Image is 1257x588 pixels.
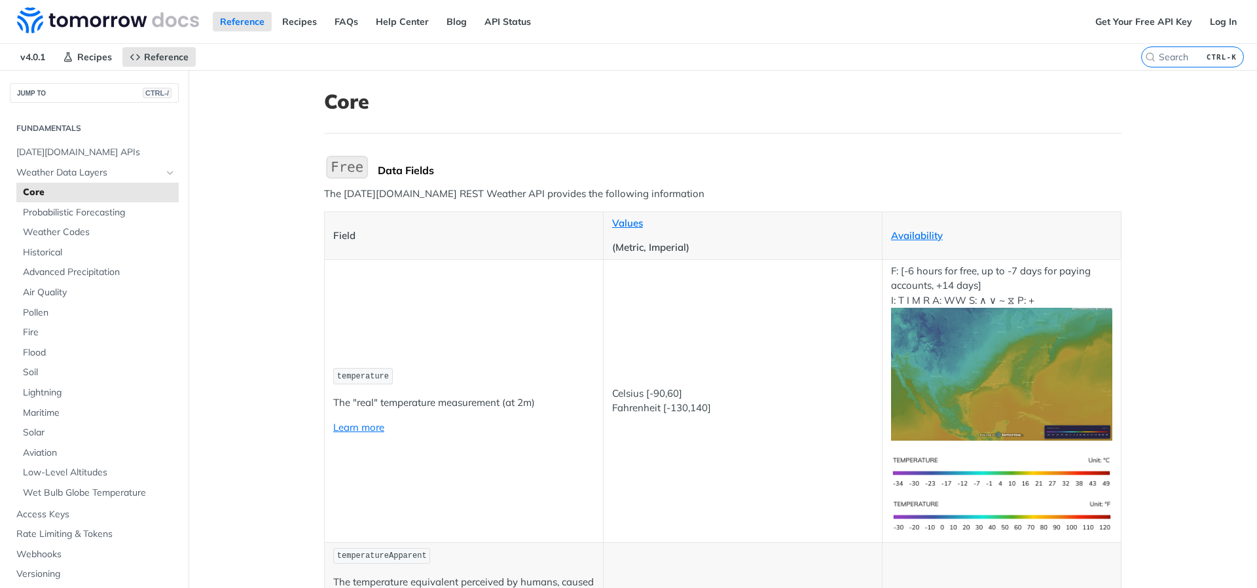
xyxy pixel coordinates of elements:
span: Reference [144,51,189,63]
a: Flood [16,343,179,363]
span: Webhooks [16,548,175,561]
p: The [DATE][DOMAIN_NAME] REST Weather API provides the following information [324,187,1121,202]
span: temperature [337,372,389,381]
a: Aviation [16,443,179,463]
span: Soil [23,366,175,379]
span: Solar [23,426,175,439]
span: v4.0.1 [13,47,52,67]
span: Lightning [23,386,175,399]
a: [DATE][DOMAIN_NAME] APIs [10,143,179,162]
span: Historical [23,246,175,259]
a: API Status [477,12,538,31]
a: Core [16,183,179,202]
h1: Core [324,90,1121,113]
a: Webhooks [10,545,179,564]
span: Probabilistic Forecasting [23,206,175,219]
span: Weather Codes [23,226,175,239]
span: Aviation [23,447,175,460]
kbd: CTRL-K [1203,50,1240,64]
img: Tomorrow.io Weather API Docs [17,7,199,33]
img: temperature-us [891,494,1112,538]
a: Access Keys [10,505,179,524]
button: JUMP TOCTRL-/ [10,83,179,103]
h2: Fundamentals [10,122,179,134]
a: Soil [16,363,179,382]
a: Values [612,217,643,229]
span: Pollen [23,306,175,320]
span: Low-Level Altitudes [23,466,175,479]
a: Weather Data LayersHide subpages for Weather Data Layers [10,163,179,183]
span: Expand image [891,509,1112,521]
a: Low-Level Altitudes [16,463,179,483]
a: Recipes [56,47,119,67]
a: Historical [16,243,179,263]
a: Log In [1203,12,1244,31]
a: Help Center [369,12,436,31]
span: Maritime [23,407,175,420]
button: Hide subpages for Weather Data Layers [165,168,175,178]
span: Expand image [891,367,1112,380]
a: Weather Codes [16,223,179,242]
span: Wet Bulb Globe Temperature [23,487,175,500]
span: Air Quality [23,286,175,299]
a: Learn more [333,421,384,433]
span: CTRL-/ [143,88,172,98]
a: Versioning [10,564,179,584]
a: Availability [891,229,943,242]
span: Access Keys [16,508,175,521]
img: temperature [891,308,1112,441]
span: Fire [23,326,175,339]
a: Wet Bulb Globe Temperature [16,483,179,503]
div: Data Fields [378,164,1121,177]
span: Rate Limiting & Tokens [16,528,175,541]
p: (Metric, Imperial) [612,240,873,255]
p: F: [-6 hours for free, up to -7 days for paying accounts, +14 days] I: T I M R A: WW S: ∧ ∨ ~ ⧖ P: + [891,264,1112,441]
img: temperature-si [891,450,1112,494]
a: Rate Limiting & Tokens [10,524,179,544]
a: Get Your Free API Key [1088,12,1199,31]
span: Flood [23,346,175,359]
a: Probabilistic Forecasting [16,203,179,223]
a: Fire [16,323,179,342]
span: Core [23,186,175,199]
a: Pollen [16,303,179,323]
p: The "real" temperature measurement (at 2m) [333,395,594,411]
a: Reference [122,47,196,67]
a: Advanced Precipitation [16,263,179,282]
svg: Search [1145,52,1156,62]
a: Blog [439,12,474,31]
a: Lightning [16,383,179,403]
span: Expand image [891,465,1112,477]
p: Celsius [-90,60] Fahrenheit [-130,140] [612,386,873,416]
a: Maritime [16,403,179,423]
a: Reference [213,12,272,31]
span: Weather Data Layers [16,166,162,179]
a: FAQs [327,12,365,31]
a: Air Quality [16,283,179,303]
span: Versioning [16,568,175,581]
span: [DATE][DOMAIN_NAME] APIs [16,146,175,159]
span: temperatureApparent [337,551,427,560]
a: Solar [16,423,179,443]
span: Advanced Precipitation [23,266,175,279]
span: Recipes [77,51,112,63]
p: Field [333,229,594,244]
a: Recipes [275,12,324,31]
